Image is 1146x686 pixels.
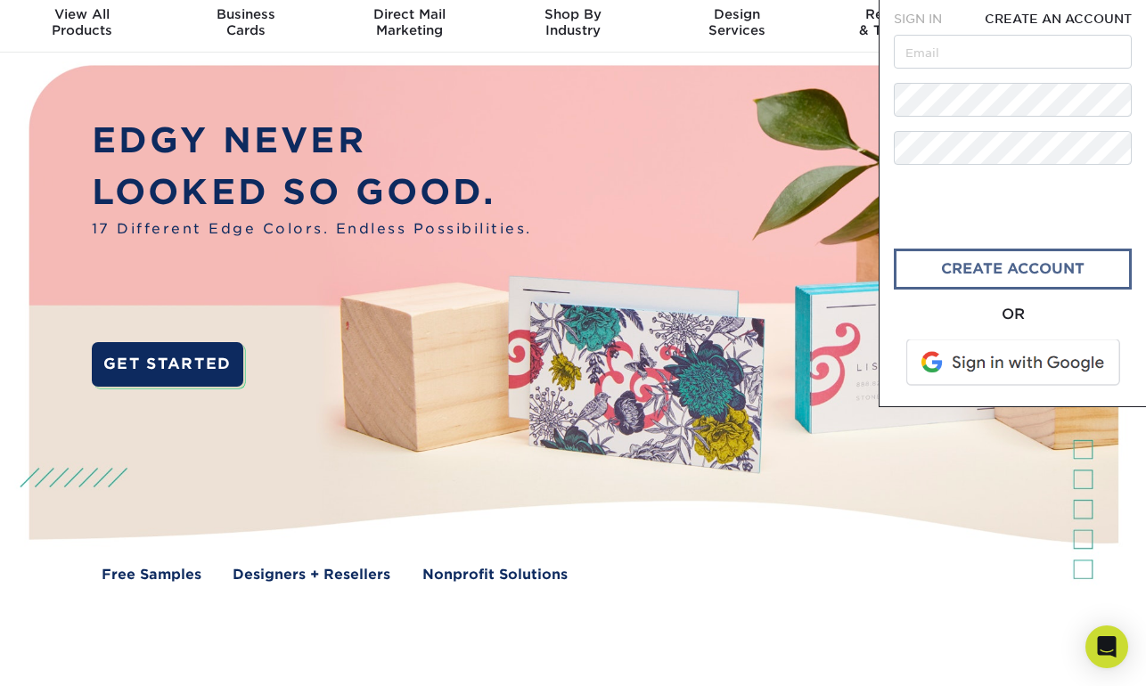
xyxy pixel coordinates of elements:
[894,12,942,26] span: SIGN IN
[164,6,328,22] span: Business
[819,6,983,22] span: Resources
[894,249,1132,290] a: create account
[164,6,328,38] div: Cards
[92,218,532,239] span: 17 Different Edge Colors. Endless Possibilities.
[1085,625,1128,668] div: Open Intercom Messenger
[92,342,243,388] a: GET STARTED
[819,6,983,38] div: & Templates
[894,179,1133,241] iframe: reCAPTCHA
[894,304,1132,325] div: OR
[92,115,532,167] p: EDGY NEVER
[655,6,819,38] div: Services
[327,6,491,22] span: Direct Mail
[422,564,568,584] a: Nonprofit Solutions
[894,35,1132,69] input: Email
[985,12,1132,26] span: CREATE AN ACCOUNT
[233,564,390,584] a: Designers + Resellers
[102,564,201,584] a: Free Samples
[327,6,491,38] div: Marketing
[655,6,819,22] span: Design
[491,6,655,22] span: Shop By
[92,167,532,218] p: LOOKED SO GOOD.
[491,6,655,38] div: Industry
